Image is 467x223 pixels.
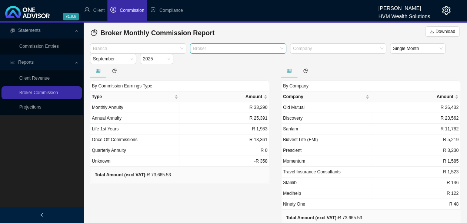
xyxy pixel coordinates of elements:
[283,202,305,207] span: Ninety One
[371,91,461,102] th: Amount
[93,8,105,13] span: Client
[436,28,455,35] span: Download
[283,116,303,121] span: Discovery
[5,6,50,18] img: 2df55531c6924b55f21c4cf5d4484680-logo-light.svg
[303,69,308,73] span: pie-chart
[283,148,301,153] span: Prescient
[100,29,214,37] span: Broker Monthly Commission Report
[371,188,461,199] td: R 122
[18,28,41,33] span: Statements
[378,10,430,18] div: HVM Wealth Solutions
[283,169,341,174] span: Travel Insurance Consultants
[92,159,110,164] span: Unknown
[180,156,270,167] td: -R 358
[281,91,371,102] th: Company
[19,76,50,81] a: Client Revenue
[92,116,121,121] span: Annual Annuity
[10,60,15,64] span: line-chart
[430,29,434,34] span: download
[90,80,269,91] div: By Commission Earnings Type
[371,167,461,177] td: R 1,523
[180,124,270,134] td: R 1,983
[281,80,460,91] div: By Company
[283,126,298,132] span: Sanlam
[283,180,297,185] span: Stanlib
[180,102,270,113] td: R 33,290
[287,69,291,73] span: table
[120,8,144,13] span: Commission
[93,54,133,64] span: September
[371,145,461,156] td: R 3,230
[371,156,461,167] td: R 1,585
[112,69,117,73] span: pie-chart
[92,105,123,110] span: Monthly Annuity
[378,2,430,10] div: [PERSON_NAME]
[371,199,461,210] td: R 48
[286,215,338,220] b: Total Amount (excl VAT):
[371,134,461,145] td: R 5,219
[371,102,461,113] td: R 26,432
[19,104,41,110] a: Projections
[286,214,362,222] div: R 73,665.53
[40,213,44,217] span: left
[92,137,137,142] span: Once Off Commissions
[92,93,173,100] span: Type
[371,124,461,134] td: R 11,782
[283,137,318,142] span: Bidvest Life (FMI)
[92,148,126,153] span: Quarterly Annuity
[150,7,156,13] span: safety
[283,93,364,100] span: Company
[180,134,270,145] td: R 13,361
[180,145,270,156] td: R 0
[180,91,270,102] th: Amount
[283,105,304,110] span: Old Mutual
[373,93,454,100] span: Amount
[371,113,461,124] td: R 23,562
[425,26,460,37] button: Download
[18,60,34,65] span: Reports
[181,93,263,100] span: Amount
[95,171,171,179] div: R 73,665.53
[393,44,443,53] span: Single Month
[95,172,147,177] b: Total Amount (excl VAT):
[91,29,97,36] span: pie-chart
[19,90,58,95] a: Broker Commission
[180,113,270,124] td: R 25,391
[442,6,451,15] span: setting
[143,54,170,64] span: 2025
[283,191,301,196] span: Medihelp
[90,91,180,102] th: Type
[19,44,59,49] a: Commission Entries
[92,126,119,132] span: Life 1st Years
[10,28,15,33] span: reconciliation
[371,177,461,188] td: R 146
[110,7,116,13] span: dollar
[84,7,90,13] span: user
[63,13,79,20] span: v1.9.6
[96,69,100,73] span: table
[159,8,183,13] span: Compliance
[283,159,305,164] span: Momentum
